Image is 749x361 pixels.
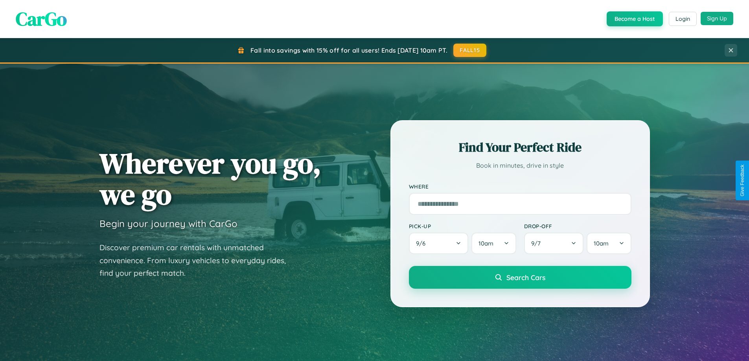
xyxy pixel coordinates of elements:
label: Where [409,183,631,190]
div: Give Feedback [740,165,745,196]
button: Login [669,12,697,26]
h2: Find Your Perfect Ride [409,139,631,156]
p: Book in minutes, drive in style [409,160,631,171]
span: 9 / 6 [416,240,429,247]
button: FALL15 [453,44,486,57]
span: 10am [478,240,493,247]
button: Sign Up [701,12,733,25]
label: Drop-off [524,223,631,229]
button: 10am [471,233,516,254]
button: 10am [587,233,631,254]
label: Pick-up [409,223,516,229]
h3: Begin your journey with CarGo [99,218,237,229]
span: CarGo [16,6,67,32]
span: Search Cars [506,273,545,282]
p: Discover premium car rentals with unmatched convenience. From luxury vehicles to everyday rides, ... [99,241,296,280]
span: 10am [594,240,609,247]
button: Search Cars [409,266,631,289]
button: 9/7 [524,233,584,254]
button: Become a Host [607,11,663,26]
h1: Wherever you go, we go [99,148,321,210]
span: 9 / 7 [531,240,545,247]
span: Fall into savings with 15% off for all users! Ends [DATE] 10am PT. [250,46,447,54]
button: 9/6 [409,233,469,254]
